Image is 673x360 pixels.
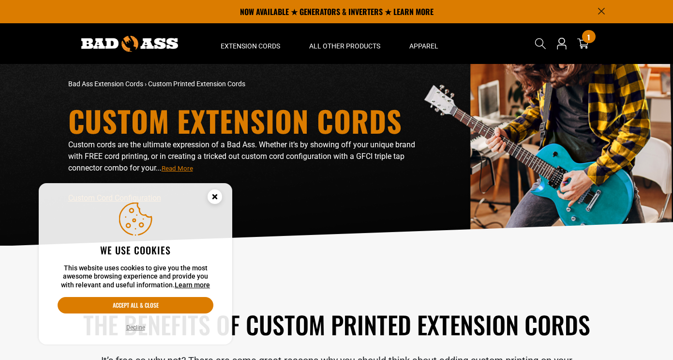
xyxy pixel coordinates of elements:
h2: The Benefits of Custom Printed Extension Cords [68,309,605,340]
a: Bad Ass Extension Cords [68,80,143,88]
button: Decline [123,323,148,332]
aside: Cookie Consent [39,183,232,345]
summary: All Other Products [295,23,395,64]
a: Learn more [175,281,210,289]
span: Read More [162,165,193,172]
span: Apparel [409,42,438,50]
p: This website uses cookies to give you the most awesome browsing experience and provide you with r... [58,264,213,290]
h2: We use cookies [58,244,213,256]
span: › [145,80,147,88]
p: Custom cords are the ultimate expression of a Bad Ass. Whether it’s by showing off your unique br... [68,139,421,174]
summary: Search [533,36,548,51]
nav: breadcrumbs [68,79,421,89]
summary: Apparel [395,23,453,64]
span: All Other Products [309,42,380,50]
span: Extension Cords [221,42,280,50]
img: Bad Ass Extension Cords [81,36,178,52]
summary: Extension Cords [206,23,295,64]
h1: Custom Extension Cords [68,106,421,135]
button: Accept all & close [58,297,213,313]
span: 1 [587,33,590,41]
span: Custom Printed Extension Cords [148,80,245,88]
